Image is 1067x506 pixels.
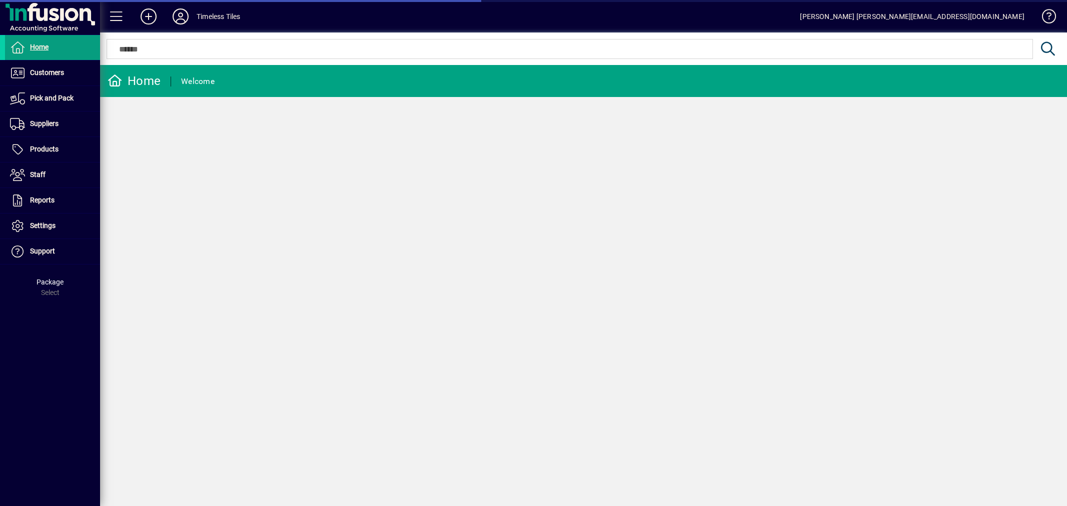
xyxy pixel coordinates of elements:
[800,8,1024,24] div: [PERSON_NAME] [PERSON_NAME][EMAIL_ADDRESS][DOMAIN_NAME]
[30,119,59,127] span: Suppliers
[5,213,100,238] a: Settings
[5,239,100,264] a: Support
[133,7,165,25] button: Add
[30,68,64,76] span: Customers
[30,247,55,255] span: Support
[30,196,55,204] span: Reports
[5,60,100,85] a: Customers
[5,111,100,136] a: Suppliers
[197,8,240,24] div: Timeless Tiles
[30,94,74,102] span: Pick and Pack
[108,73,161,89] div: Home
[5,137,100,162] a: Products
[5,162,100,187] a: Staff
[5,188,100,213] a: Reports
[30,221,56,229] span: Settings
[181,73,215,89] div: Welcome
[30,170,46,178] span: Staff
[37,278,64,286] span: Package
[5,86,100,111] a: Pick and Pack
[1034,2,1054,34] a: Knowledge Base
[30,43,49,51] span: Home
[165,7,197,25] button: Profile
[30,145,59,153] span: Products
